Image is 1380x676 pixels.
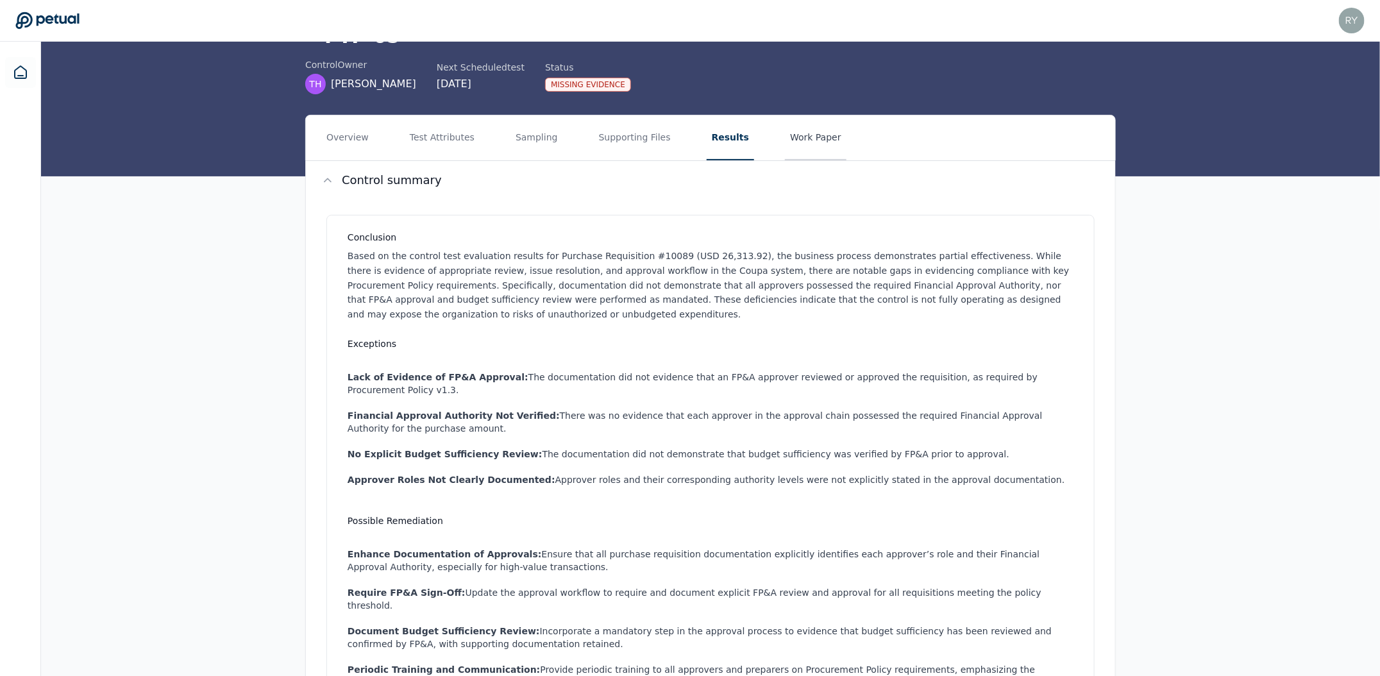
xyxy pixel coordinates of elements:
[15,12,80,30] a: Go to Dashboard
[306,115,1115,160] nav: Tabs
[348,549,542,559] strong: Enhance Documentation of Approvals:
[348,626,540,636] strong: Document Budget Sufficiency Review:
[348,514,1079,527] h3: Possible Remediation
[594,115,676,160] button: Supporting Files
[437,76,525,92] div: [DATE]
[437,61,525,74] div: Next Scheduled test
[306,161,1115,199] button: Control summary
[348,372,528,382] strong: Lack of Evidence of FP&A Approval:
[545,78,631,92] div: Missing Evidence
[348,473,1079,486] li: Approver roles and their corresponding authority levels were not explicitly stated in the approva...
[5,57,36,88] a: Dashboard
[510,115,563,160] button: Sampling
[348,625,1079,650] li: Incorporate a mandatory step in the approval process to evidence that budget sufficiency has been...
[321,115,374,160] button: Overview
[348,586,1079,612] li: Update the approval workflow to require and document explicit FP&A review and approval for all re...
[348,587,466,598] strong: Require FP&A Sign-Off:
[348,231,1079,244] h3: Conclusion
[342,171,442,189] h2: Control summary
[348,371,1079,396] li: The documentation did not evidence that an FP&A approver reviewed or approved the requisition, as...
[785,115,846,160] button: Work Paper
[348,337,1079,350] h3: Exceptions
[348,475,555,485] strong: Approver Roles Not Clearly Documented:
[545,61,631,74] div: Status
[348,548,1079,573] li: Ensure that all purchase requisition documentation explicitly identifies each approver’s role and...
[348,448,1079,461] li: The documentation did not demonstrate that budget sufficiency was verified by FP&A prior to appro...
[348,409,1079,435] li: There was no evidence that each approver in the approval chain possessed the required Financial A...
[348,449,543,459] strong: No Explicit Budget Sufficiency Review:
[309,78,321,90] span: TH
[348,410,560,421] strong: Financial Approval Authority Not Verified:
[331,76,416,92] span: [PERSON_NAME]
[707,115,754,160] button: Results
[1339,8,1365,33] img: ryan.mierzwiak@klaviyo.com
[405,115,480,160] button: Test Attributes
[305,58,416,71] div: control Owner
[348,249,1079,322] p: Based on the control test evaluation results for Purchase Requisition #10089 (USD 26,313.92), the...
[348,664,540,675] strong: Periodic Training and Communication:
